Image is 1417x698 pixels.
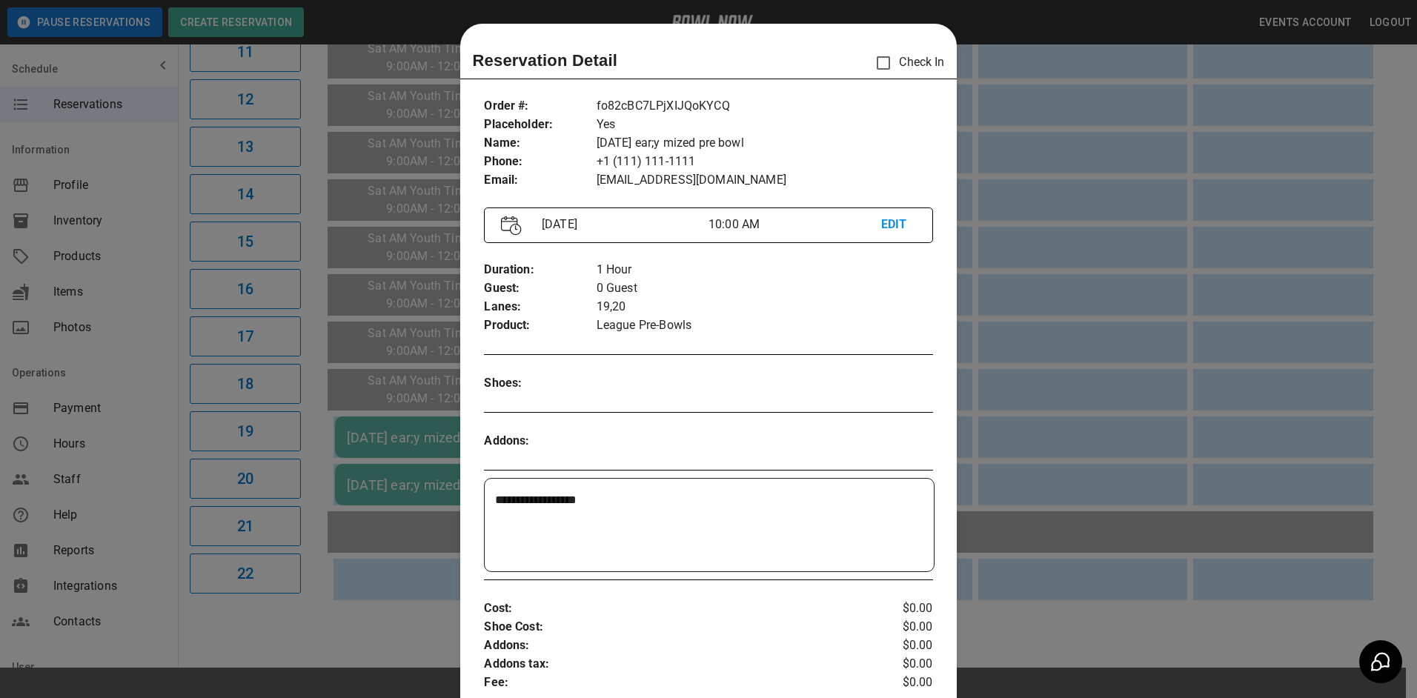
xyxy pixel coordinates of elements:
[708,216,881,233] p: 10:00 AM
[484,674,857,692] p: Fee :
[597,171,933,190] p: [EMAIL_ADDRESS][DOMAIN_NAME]
[881,216,916,234] p: EDIT
[484,134,596,153] p: Name :
[484,636,857,655] p: Addons :
[858,599,933,618] p: $0.00
[536,216,708,233] p: [DATE]
[484,153,596,171] p: Phone :
[597,261,933,279] p: 1 Hour
[484,279,596,298] p: Guest :
[858,636,933,655] p: $0.00
[484,655,857,674] p: Addons tax :
[597,298,933,316] p: 19,20
[858,674,933,692] p: $0.00
[501,216,522,236] img: Vector
[597,97,933,116] p: fo82cBC7LPjXIJQoKYCQ
[484,116,596,134] p: Placeholder :
[484,171,596,190] p: Email :
[484,432,596,451] p: Addons :
[484,97,596,116] p: Order # :
[597,153,933,171] p: +1 (111) 111-1111
[484,374,596,393] p: Shoes :
[597,279,933,298] p: 0 Guest
[472,48,617,73] p: Reservation Detail
[484,618,857,636] p: Shoe Cost :
[868,47,944,79] p: Check In
[858,618,933,636] p: $0.00
[597,134,933,153] p: [DATE] ear;y mized pre bowl
[484,316,596,335] p: Product :
[597,116,933,134] p: Yes
[484,261,596,279] p: Duration :
[484,298,596,316] p: Lanes :
[858,655,933,674] p: $0.00
[597,316,933,335] p: League Pre-Bowls
[484,599,857,618] p: Cost :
